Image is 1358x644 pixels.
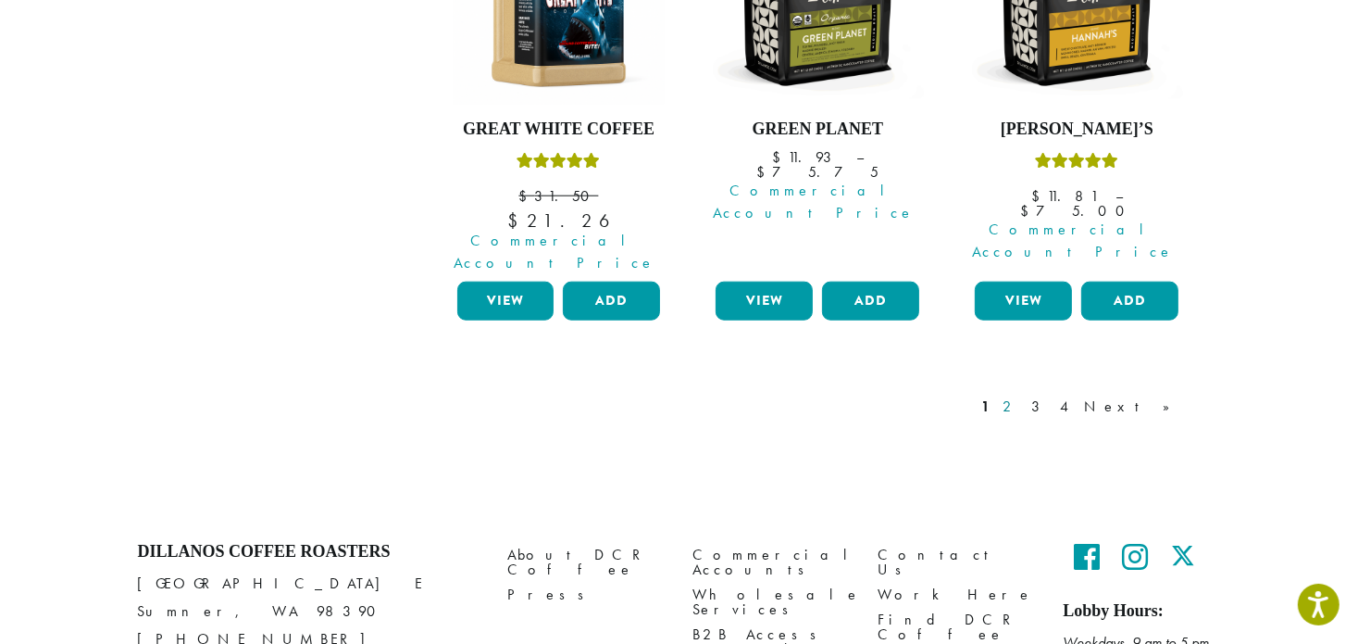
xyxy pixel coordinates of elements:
h5: Lobby Hours: [1064,601,1221,622]
a: 3 [1028,396,1052,418]
a: View [975,282,1072,321]
bdi: 75.75 [756,162,878,182]
a: Next » [1081,396,1188,418]
span: Commercial Account Price [445,230,666,274]
span: $ [507,208,527,233]
div: Rated 5.00 out of 5 [517,150,600,178]
a: Contact Us [878,542,1036,582]
span: – [856,147,864,167]
button: Add [563,282,660,321]
a: 2 [1000,396,1023,418]
span: Commercial Account Price [963,219,1183,263]
a: Commercial Accounts [693,542,851,582]
a: About DCR Coffee [508,542,666,582]
h4: Green Planet [711,120,924,140]
span: $ [1031,186,1047,206]
h4: [PERSON_NAME]’s [970,120,1183,140]
bdi: 75.00 [1020,201,1133,221]
a: View [716,282,813,321]
span: $ [756,162,772,182]
div: Rated 5.00 out of 5 [1035,150,1118,178]
bdi: 31.50 [518,186,598,206]
a: 4 [1057,396,1076,418]
span: $ [518,186,534,206]
span: $ [772,147,788,167]
a: 1 [978,396,994,418]
a: Press [508,582,666,607]
h4: Great White Coffee [453,120,666,140]
span: Commercial Account Price [704,180,924,224]
bdi: 21.26 [507,208,610,233]
button: Add [1081,282,1178,321]
span: – [1115,186,1123,206]
a: Work Here [878,582,1036,607]
a: View [457,282,554,321]
button: Add [822,282,919,321]
a: Wholesale Services [693,582,851,622]
bdi: 11.93 [772,147,839,167]
span: $ [1020,201,1036,221]
bdi: 11.81 [1031,186,1098,206]
h4: Dillanos Coffee Roasters [138,542,480,562]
